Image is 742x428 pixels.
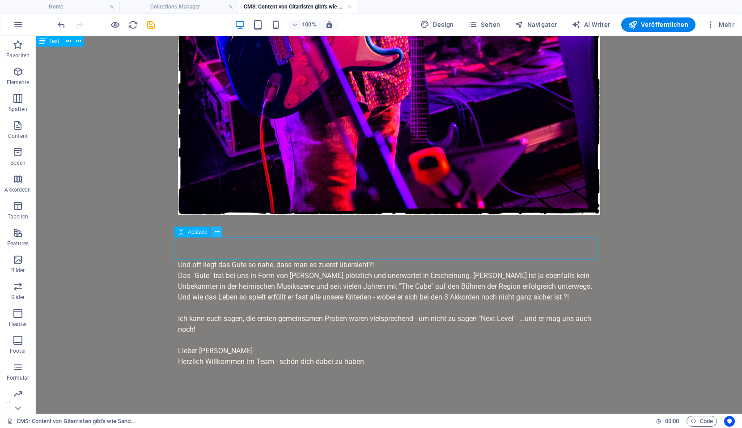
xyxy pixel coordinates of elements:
[4,186,31,193] p: Akkordeon
[302,19,316,30] h6: 100%
[687,416,717,427] button: Code
[703,17,738,32] button: Mehr
[128,20,138,30] i: Seite neu laden
[188,229,208,235] span: Abstand
[6,52,30,59] p: Favoriten
[110,19,120,30] button: Klicke hier, um den Vorschau-Modus zu verlassen
[621,17,695,32] button: Veröffentlichen
[7,416,136,427] a: Klick, um Auswahl aufzuheben. Doppelklick öffnet Seitenverwaltung
[671,418,673,424] span: :
[10,347,26,355] p: Footer
[7,240,29,247] p: Features
[568,17,614,32] button: AI Writer
[465,17,504,32] button: Seiten
[572,20,611,29] span: AI Writer
[56,20,67,30] i: Rückgängig: Elemente löschen (Strg+Z)
[288,19,320,30] button: 100%
[7,374,30,381] p: Formular
[10,159,25,167] p: Boxen
[146,20,156,30] i: Save (Ctrl+S)
[665,416,679,427] span: 00 00
[5,401,30,408] p: Marketing
[8,106,27,113] p: Spalten
[56,19,67,30] button: undo
[515,20,557,29] span: Navigator
[238,2,357,12] h4: CMS: Content von Gitarristen gibt's wie Sand...
[656,416,679,427] h6: Session-Zeit
[417,17,458,32] button: Design
[691,416,713,427] span: Code
[8,133,28,140] p: Content
[9,321,27,328] p: Header
[119,2,238,12] h4: Collections-Manager
[8,213,28,220] p: Tabellen
[417,17,458,32] div: Design (Strg+Alt+Y)
[511,17,561,32] button: Navigator
[724,416,735,427] button: Usercentrics
[49,39,59,44] span: Text
[127,19,138,30] button: reload
[628,20,688,29] span: Veröffentlichen
[468,20,500,29] span: Seiten
[7,79,30,86] p: Elemente
[325,21,333,29] i: Bei Größenänderung Zoomstufe automatisch an das gewählte Gerät anpassen.
[420,20,454,29] span: Design
[706,20,734,29] span: Mehr
[11,267,25,274] p: Bilder
[11,294,25,301] p: Slider
[145,19,156,30] button: save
